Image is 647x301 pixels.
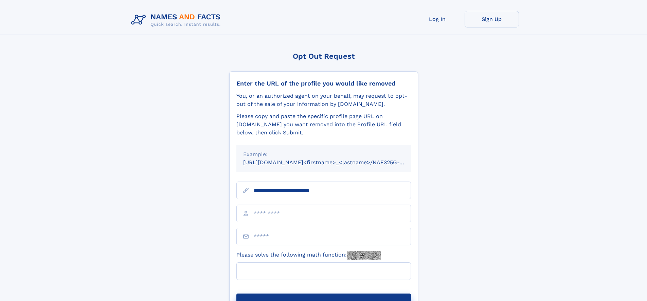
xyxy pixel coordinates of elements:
a: Log In [410,11,465,27]
a: Sign Up [465,11,519,27]
div: You, or an authorized agent on your behalf, may request to opt-out of the sale of your informatio... [236,92,411,108]
label: Please solve the following math function: [236,251,381,260]
div: Example: [243,150,404,158]
img: Logo Names and Facts [128,11,226,29]
div: Please copy and paste the specific profile page URL on [DOMAIN_NAME] you want removed into the Pr... [236,112,411,137]
small: [URL][DOMAIN_NAME]<firstname>_<lastname>/NAF325G-xxxxxxxx [243,159,424,166]
div: Opt Out Request [229,52,418,60]
div: Enter the URL of the profile you would like removed [236,80,411,87]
